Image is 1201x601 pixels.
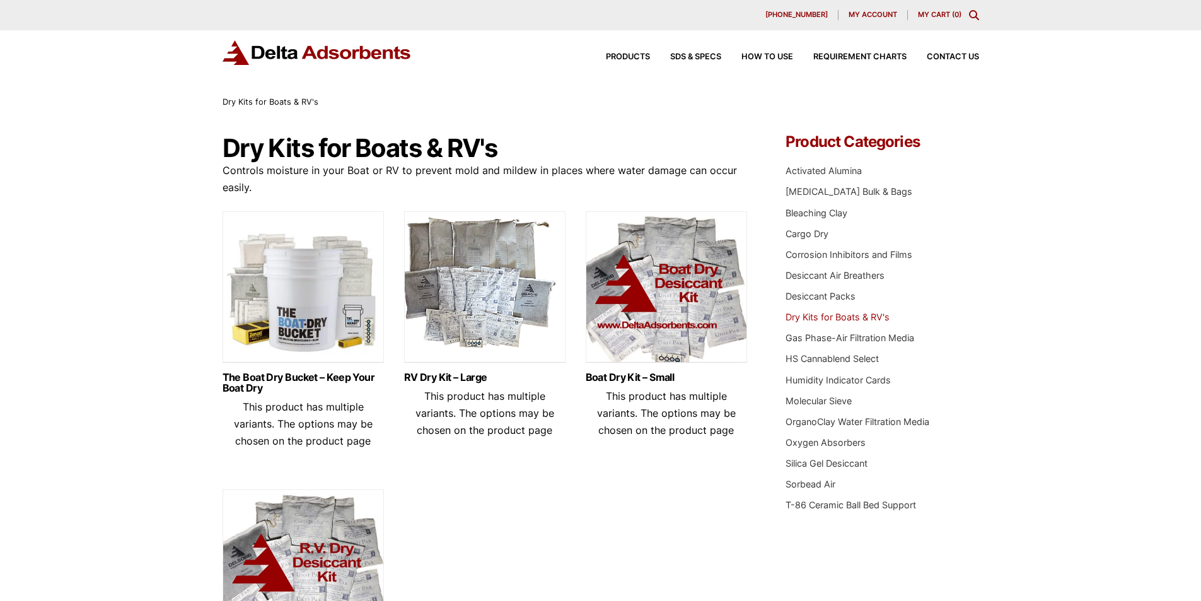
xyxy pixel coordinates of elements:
[223,372,384,394] a: The Boat Dry Bucket – Keep Your Boat Dry
[813,53,907,61] span: Requirement Charts
[793,53,907,61] a: Requirement Charts
[223,97,318,107] span: Dry Kits for Boats & RV's
[741,53,793,61] span: How to Use
[786,270,885,281] a: Desiccant Air Breathers
[918,10,961,19] a: My Cart (0)
[786,291,856,301] a: Desiccant Packs
[786,249,912,260] a: Corrosion Inhibitors and Films
[907,53,979,61] a: Contact Us
[223,134,748,162] h1: Dry Kits for Boats & RV's
[786,458,867,469] a: Silica Gel Desiccant
[786,375,891,385] a: Humidity Indicator Cards
[954,10,959,19] span: 0
[415,390,554,436] span: This product has multiple variants. The options may be chosen on the product page
[586,372,747,383] a: Boat Dry Kit – Small
[650,53,721,61] a: SDS & SPECS
[223,211,384,369] img: The Boat Dry Bucket
[786,437,866,448] a: Oxygen Absorbers
[765,11,828,18] span: [PHONE_NUMBER]
[223,162,748,196] p: Controls moisture in your Boat or RV to prevent mold and mildew in places where water damage can ...
[786,134,978,149] h4: Product Categories
[786,165,862,176] a: Activated Alumina
[786,207,847,218] a: Bleaching Clay
[786,416,929,427] a: OrganoClay Water Filtration Media
[969,10,979,20] div: Toggle Modal Content
[786,353,879,364] a: HS Cannablend Select
[721,53,793,61] a: How to Use
[786,228,828,239] a: Cargo Dry
[786,332,914,343] a: Gas Phase-Air Filtration Media
[786,499,916,510] a: T-86 Ceramic Ball Bed Support
[786,395,852,406] a: Molecular Sieve
[786,312,890,322] a: Dry Kits for Boats & RV's
[849,11,897,18] span: My account
[755,10,838,20] a: [PHONE_NUMBER]
[597,390,736,436] span: This product has multiple variants. The options may be chosen on the product page
[838,10,908,20] a: My account
[223,40,412,65] img: Delta Adsorbents
[786,186,912,197] a: [MEDICAL_DATA] Bulk & Bags
[927,53,979,61] span: Contact Us
[586,53,650,61] a: Products
[786,479,835,489] a: Sorbead Air
[606,53,650,61] span: Products
[404,372,566,383] a: RV Dry Kit – Large
[234,400,373,447] span: This product has multiple variants. The options may be chosen on the product page
[670,53,721,61] span: SDS & SPECS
